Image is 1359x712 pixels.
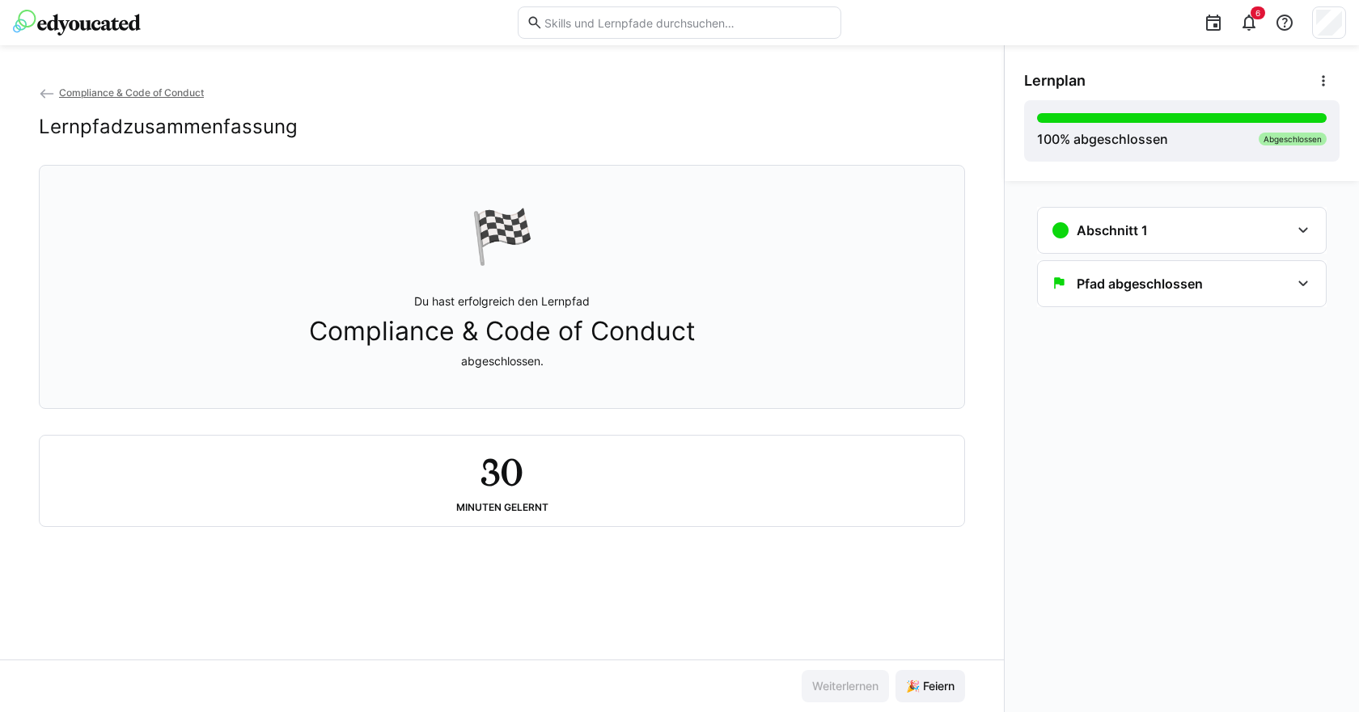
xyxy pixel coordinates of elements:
[543,15,832,30] input: Skills und Lernpfade durchsuchen…
[802,670,889,702] button: Weiterlernen
[309,293,696,369] p: Du hast erfolgreich den Lernpfad abgeschlossen.
[1037,131,1060,147] span: 100
[1077,276,1203,292] h3: Pfad abgeschlossen
[470,204,535,268] div: 🏁
[1037,129,1168,149] div: % abgeschlossen
[481,449,523,495] h2: 30
[1024,72,1086,90] span: Lernplan
[1259,133,1327,145] div: Abgeschlossen
[810,678,881,694] span: Weiterlernen
[904,678,957,694] span: 🎉 Feiern
[456,502,548,513] div: Minuten gelernt
[39,86,204,99] a: Compliance & Code of Conduct
[1077,222,1148,238] h3: Abschnitt 1
[309,316,696,347] span: Compliance & Code of Conduct
[895,670,965,702] button: 🎉 Feiern
[39,115,298,139] h2: Lernpfadzusammenfassung
[59,86,204,99] span: Compliance & Code of Conduct
[1255,8,1260,18] span: 6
